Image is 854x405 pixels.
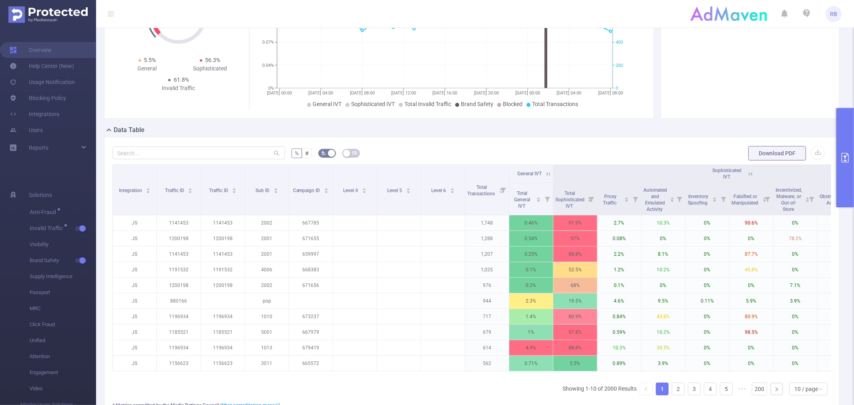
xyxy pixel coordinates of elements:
i: icon: caret-up [188,187,193,189]
i: icon: caret-down [713,199,717,201]
p: 665572 [289,356,333,371]
i: icon: caret-down [362,190,366,192]
a: Users [10,122,43,138]
p: 0.71% [509,356,553,371]
p: 2002 [245,278,289,293]
li: 3 [688,383,701,395]
p: 1196934 [201,309,245,324]
p: 1,025 [465,262,509,277]
p: 668383 [289,262,333,277]
p: 0.89% [597,356,641,371]
li: 200 [752,383,767,395]
i: icon: table [352,150,357,155]
span: Proxy Traffic [603,194,618,206]
span: Integration [119,188,143,193]
span: MRC [30,301,96,317]
p: 10.2% [641,262,685,277]
div: Sort [670,196,675,201]
span: Total Invalid Traffic [404,101,451,107]
p: 87.7% [729,247,773,262]
p: 0% [729,356,773,371]
p: 0% [774,262,817,277]
p: 91.9% [553,215,597,231]
i: icon: caret-up [146,187,151,189]
a: 200 [752,383,767,395]
span: 56.3% [205,57,221,63]
i: Filter menu [542,183,553,215]
p: 0.25% [509,247,553,262]
p: 2001 [245,231,289,246]
span: Total Transactions [467,184,496,196]
p: JS [113,340,157,355]
p: JS [113,215,157,231]
span: Supply Intelligence [30,269,96,285]
p: 78.2% [774,231,817,246]
i: Filter menu [674,183,685,215]
div: Sort [273,187,278,192]
p: 1196934 [157,340,201,355]
span: Campaign ID [293,188,322,193]
div: Sort [362,187,367,192]
p: 0% [774,340,817,355]
span: Incentivized, Malware, or Out-of-Store [776,187,802,212]
p: 1196934 [201,340,245,355]
i: Filter menu [630,183,641,215]
p: 0% [774,325,817,340]
p: 1.4% [509,309,553,324]
a: Integrations [10,106,59,122]
p: 88.8% [553,340,597,355]
p: 30.5% [641,340,685,355]
span: Level 5 [387,188,403,193]
p: 1196934 [157,309,201,324]
p: 1156623 [157,356,201,371]
p: 717 [465,309,509,324]
a: 1 [656,383,668,395]
i: icon: caret-down [450,190,454,192]
i: icon: right [774,387,779,392]
p: 1141453 [201,215,245,231]
i: icon: caret-up [537,196,541,198]
li: 4 [704,383,717,395]
i: icon: bg-colors [321,150,326,155]
p: 0% [685,309,729,324]
span: Invalid Traffic [30,225,66,231]
p: 673237 [289,309,333,324]
p: JS [113,356,157,371]
p: 679419 [289,340,333,355]
span: Traffic ID [165,188,185,193]
p: 97% [553,231,597,246]
p: 0% [729,231,773,246]
p: 0% [774,247,817,262]
i: Filter menu [498,165,509,215]
a: 2 [672,383,684,395]
p: 0% [685,356,729,371]
span: Anti-Fraud [30,209,59,215]
p: JS [113,262,157,277]
tspan: [DATE] 08:00 [350,90,375,96]
p: 90.6% [729,215,773,231]
p: 1013 [245,340,289,355]
p: 671656 [289,278,333,293]
i: icon: down [818,387,823,392]
div: Sort [188,187,193,192]
p: 1200198 [157,231,201,246]
i: icon: caret-down [232,190,237,192]
span: Total General IVT [514,190,530,209]
a: Help Center (New) [10,58,74,74]
div: Sort [146,187,151,192]
div: Sort [805,196,810,201]
img: Protected Media [8,6,88,23]
i: icon: caret-up [232,187,237,189]
span: RB [830,6,837,22]
div: Sort [624,196,629,201]
span: Brand Safety [30,253,96,269]
span: % [295,150,299,156]
span: Automated and Emulated Activity [643,187,667,212]
i: icon: caret-up [670,196,674,198]
span: Visibility [30,237,96,253]
span: 5.5% [144,57,156,63]
span: Passport [30,285,96,301]
p: 0% [685,215,729,231]
span: Falsified or Manipulated [731,194,760,206]
span: Click Fraud [30,317,96,333]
